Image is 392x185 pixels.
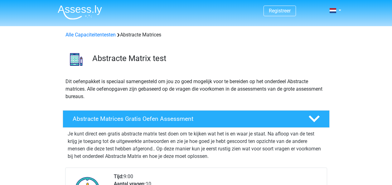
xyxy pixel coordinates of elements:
a: Abstracte Matrices Gratis Oefen Assessment [60,110,332,128]
h4: Abstracte Matrices Gratis Oefen Assessment [73,115,298,122]
h3: Abstracte Matrix test [92,54,325,63]
img: Assessly [58,5,102,20]
p: Je kunt direct een gratis abstracte matrix test doen om te kijken wat het is en waar je staat. Na... [68,130,325,160]
b: Tijd: [114,173,123,179]
img: abstracte matrices [63,46,90,73]
a: Alle Capaciteitentesten [65,32,116,38]
a: Registreer [269,8,291,14]
div: Abstracte Matrices [63,31,329,39]
p: Dit oefenpakket is speciaal samengesteld om jou zo goed mogelijk voor te bereiden op het onderdee... [65,78,327,100]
